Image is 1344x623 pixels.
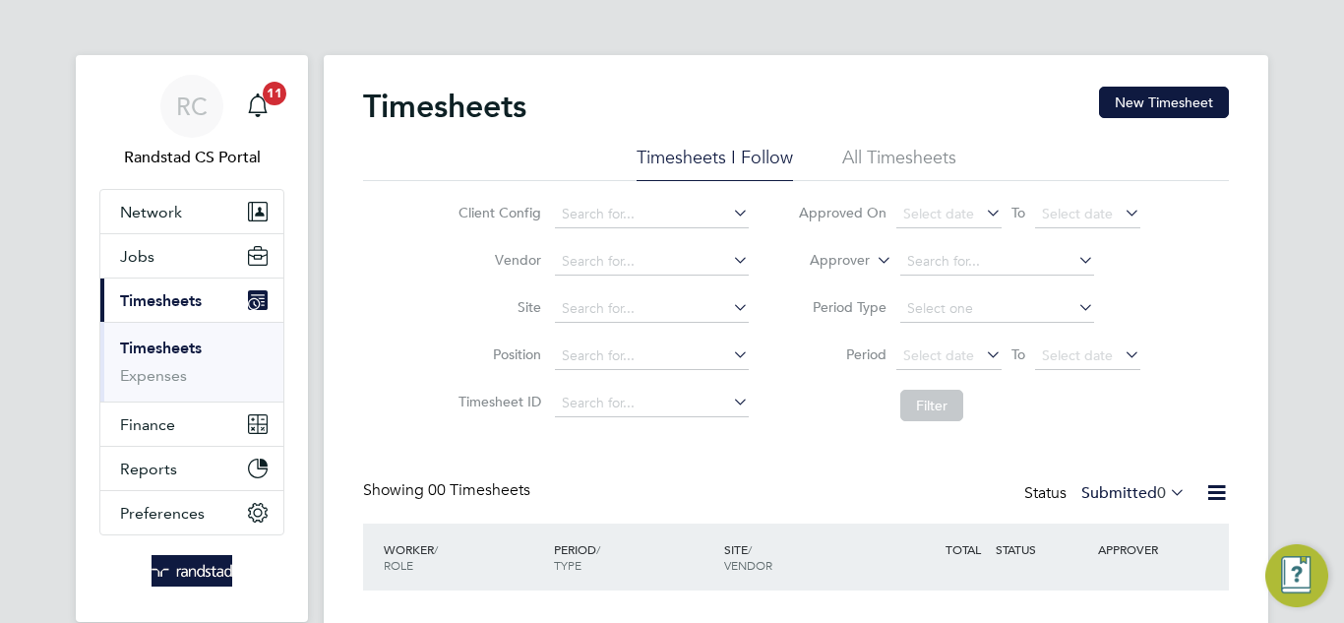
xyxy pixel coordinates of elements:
label: Position [453,345,541,363]
span: / [748,541,752,557]
button: Engage Resource Center [1265,544,1328,607]
button: Reports [100,447,283,490]
label: Period [798,345,886,363]
a: 11 [238,75,277,138]
span: To [1006,200,1031,225]
span: TYPE [554,557,581,573]
div: Timesheets [100,322,283,402]
div: PERIOD [549,531,719,583]
button: New Timesheet [1099,87,1229,118]
a: RCRandstad CS Portal [99,75,284,169]
input: Select one [900,295,1094,323]
label: Vendor [453,251,541,269]
span: 00 Timesheets [428,480,530,500]
input: Search for... [555,248,749,276]
div: WORKER [379,531,549,583]
button: Filter [900,390,963,421]
span: VENDOR [724,557,772,573]
input: Search for... [555,295,749,323]
a: Go to home page [99,555,284,587]
label: Approved On [798,204,886,221]
h2: Timesheets [363,87,526,126]
input: Search for... [900,248,1094,276]
input: Search for... [555,390,749,417]
button: Network [100,190,283,233]
button: Preferences [100,491,283,534]
span: Reports [120,460,177,478]
label: Approver [781,251,870,271]
span: RC [176,93,208,119]
input: Search for... [555,201,749,228]
button: Finance [100,403,283,446]
img: randstad-logo-retina.png [152,555,233,587]
div: APPROVER [1093,531,1195,567]
span: Select date [1042,205,1113,222]
span: Select date [903,346,974,364]
label: Period Type [798,298,886,316]
span: Network [120,203,182,221]
input: Search for... [555,343,749,370]
span: Select date [903,205,974,222]
span: / [434,541,438,557]
span: Select date [1042,346,1113,364]
span: Randstad CS Portal [99,146,284,169]
span: ROLE [384,557,413,573]
span: TOTAL [946,541,981,557]
a: Expenses [120,366,187,385]
span: 0 [1157,483,1166,503]
span: 11 [263,82,286,105]
span: Preferences [120,504,205,523]
nav: Main navigation [76,55,308,622]
button: Timesheets [100,279,283,322]
div: Showing [363,480,534,501]
span: Finance [120,415,175,434]
span: To [1006,342,1031,367]
span: Jobs [120,247,154,266]
li: All Timesheets [842,146,956,181]
div: Status [1024,480,1190,508]
div: SITE [719,531,889,583]
label: Timesheet ID [453,393,541,410]
li: Timesheets I Follow [637,146,793,181]
label: Submitted [1081,483,1186,503]
label: Client Config [453,204,541,221]
div: STATUS [991,531,1093,567]
label: Site [453,298,541,316]
span: Timesheets [120,291,202,310]
a: Timesheets [120,339,202,357]
button: Jobs [100,234,283,278]
span: / [596,541,600,557]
